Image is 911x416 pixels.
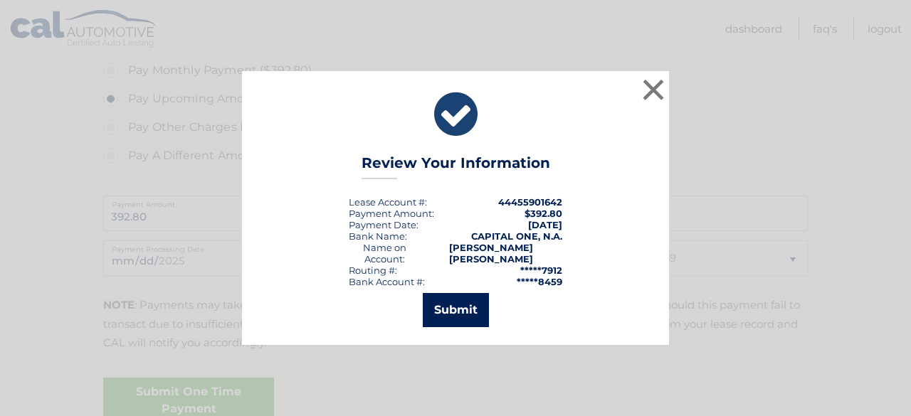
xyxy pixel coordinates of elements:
[449,242,533,265] strong: [PERSON_NAME] [PERSON_NAME]
[349,265,397,276] div: Routing #:
[498,196,562,208] strong: 44455901642
[349,230,407,242] div: Bank Name:
[423,293,489,327] button: Submit
[349,196,427,208] div: Lease Account #:
[349,276,425,287] div: Bank Account #:
[349,219,416,230] span: Payment Date
[471,230,562,242] strong: CAPITAL ONE, N.A.
[528,219,562,230] span: [DATE]
[362,154,550,179] h3: Review Your Information
[349,242,421,265] div: Name on Account:
[349,219,418,230] div: :
[525,208,562,219] span: $392.80
[639,75,668,104] button: ×
[349,208,434,219] div: Payment Amount:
